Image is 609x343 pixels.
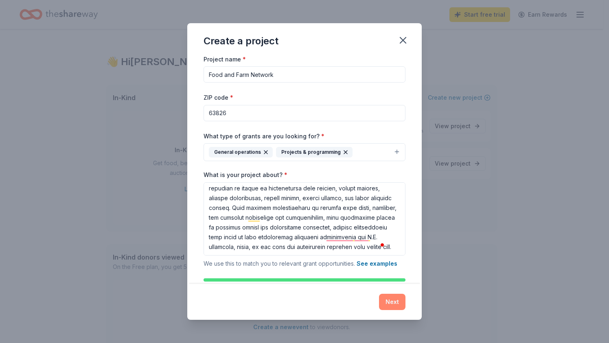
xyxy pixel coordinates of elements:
div: Create a project [204,35,278,48]
span: We use this to match you to relevant grant opportunities. [204,260,397,267]
div: General operations [209,147,273,157]
input: After school program [204,66,405,83]
label: What is your project about? [204,171,287,179]
label: ZIP code [204,94,233,102]
p: We recommend at least 300 characters to get the best grant matches. [204,283,405,290]
button: General operationsProjects & programming [204,143,405,161]
button: See examples [357,259,397,269]
label: Project name [204,55,246,63]
label: What type of grants are you looking for? [204,132,324,140]
button: Next [379,294,405,310]
div: Projects & programming [276,147,353,157]
input: 12345 (U.S. only) [204,105,405,121]
textarea: To enrich screen reader interactions, please activate Accessibility in Grammarly extension settings [204,182,405,256]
